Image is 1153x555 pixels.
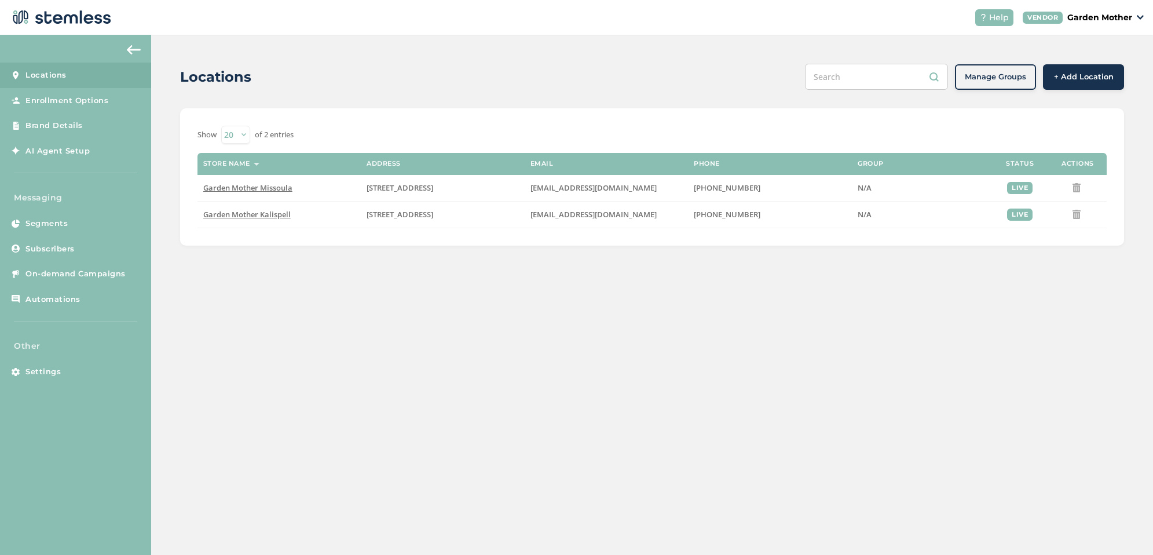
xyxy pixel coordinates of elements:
label: Garden Mother Missoula [203,183,356,193]
label: Store name [203,160,250,167]
span: Locations [25,70,67,81]
span: [STREET_ADDRESS] [367,209,433,220]
span: [STREET_ADDRESS] [367,182,433,193]
label: accounts@gardenmother.com [530,210,683,220]
img: icon-arrow-back-accent-c549486e.svg [127,45,141,54]
label: Group [858,160,884,167]
span: Brand Details [25,120,83,132]
span: [PHONE_NUMBER] [694,209,760,220]
span: Help [989,12,1009,24]
button: Manage Groups [955,64,1036,90]
div: VENDOR [1023,12,1063,24]
div: live [1007,209,1033,221]
span: Enrollment Options [25,95,108,107]
iframe: Chat Widget [1095,499,1153,555]
label: 1700 South 3rd Street West [367,183,519,193]
span: AI Agent Setup [25,145,90,157]
div: live [1007,182,1033,194]
span: Garden Mother Missoula [203,182,292,193]
span: Manage Groups [965,71,1026,83]
th: Actions [1049,153,1107,175]
span: Settings [25,366,61,378]
img: icon-sort-1e1d7615.svg [254,163,259,166]
span: On-demand Campaigns [25,268,126,280]
span: + Add Location [1054,71,1114,83]
label: Show [197,129,217,141]
label: Phone [694,160,720,167]
img: logo-dark-0685b13c.svg [9,6,111,29]
p: Garden Mother [1067,12,1132,24]
label: Address [367,160,401,167]
label: 3250 U.S. Highway 2 East [367,210,519,220]
label: Status [1006,160,1034,167]
span: [EMAIL_ADDRESS][DOMAIN_NAME] [530,182,657,193]
label: (406) 407-7206 [694,210,846,220]
span: Garden Mother Kalispell [203,209,291,220]
label: accounts@gardenmother.com [530,183,683,193]
label: Email [530,160,554,167]
span: Subscribers [25,243,75,255]
span: [EMAIL_ADDRESS][DOMAIN_NAME] [530,209,657,220]
label: Garden Mother Kalispell [203,210,356,220]
img: icon_down-arrow-small-66adaf34.svg [1137,15,1144,20]
span: Segments [25,218,68,229]
h2: Locations [180,67,251,87]
label: N/A [858,183,985,193]
img: icon-help-white-03924b79.svg [980,14,987,21]
label: of 2 entries [255,129,294,141]
label: (406) 529-3834 [694,183,846,193]
button: + Add Location [1043,64,1124,90]
label: N/A [858,210,985,220]
input: Search [805,64,948,90]
span: [PHONE_NUMBER] [694,182,760,193]
span: Automations [25,294,80,305]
